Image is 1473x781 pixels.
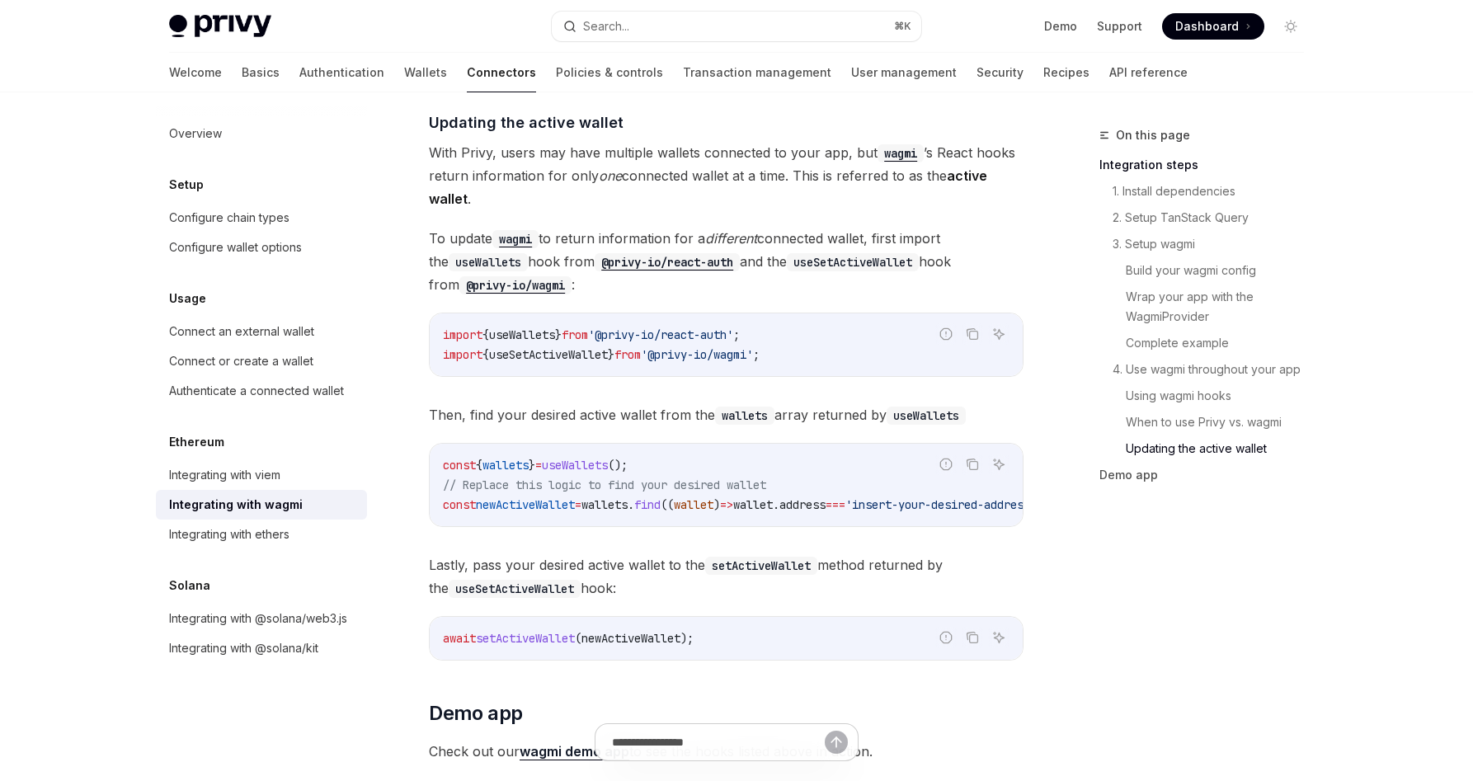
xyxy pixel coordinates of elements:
[878,144,924,161] a: wagmi
[443,327,482,342] span: import
[449,580,581,598] code: useSetActiveWallet
[429,227,1024,296] span: To update to return information for a connected wallet, first import the hook from and the hook f...
[674,497,713,512] span: wallet
[851,53,957,92] a: User management
[977,53,1024,92] a: Security
[894,20,911,33] span: ⌘ K
[787,253,919,271] code: useSetActiveWallet
[1099,383,1317,409] a: Using wagmi hooks
[641,347,753,362] span: '@privy-io/wagmi'
[169,15,271,38] img: light logo
[156,346,367,376] a: Connect or create a wallet
[489,327,555,342] span: useWallets
[575,631,581,646] span: (
[773,497,779,512] span: .
[1175,18,1239,35] span: Dashboard
[1099,205,1317,231] a: 2. Setup TanStack Query
[169,525,289,544] div: Integrating with ethers
[429,403,1024,426] span: Then, find your desired active wallet from the array returned by
[753,347,760,362] span: ;
[556,53,663,92] a: Policies & controls
[1097,18,1142,35] a: Support
[443,631,476,646] span: await
[443,458,476,473] span: const
[779,497,826,512] span: address
[887,407,966,425] code: useWallets
[476,497,575,512] span: newActiveWallet
[429,700,522,727] span: Demo app
[713,497,720,512] span: )
[845,497,1037,512] span: 'insert-your-desired-address'
[962,454,983,475] button: Copy the contents from the code block
[156,604,367,633] a: Integrating with @solana/web3.js
[612,724,825,760] input: Ask a question...
[962,627,983,648] button: Copy the contents from the code block
[429,111,624,134] span: Updating the active wallet
[1278,13,1304,40] button: Toggle dark mode
[169,53,222,92] a: Welcome
[715,407,774,425] code: wallets
[1099,284,1317,330] a: Wrap your app with the WagmiProvider
[634,497,661,512] span: find
[1162,13,1264,40] a: Dashboard
[1099,231,1317,257] a: 3. Setup wagmi
[733,327,740,342] span: ;
[443,347,482,362] span: import
[705,230,757,247] em: different
[595,253,740,271] code: @privy-io/react-auth
[1099,178,1317,205] a: 1. Install dependencies
[169,465,280,485] div: Integrating with viem
[489,347,608,362] span: useSetActiveWallet
[242,53,280,92] a: Basics
[429,167,987,207] strong: active wallet
[459,276,572,294] code: @privy-io/wagmi
[1099,257,1317,284] a: Build your wagmi config
[429,141,1024,210] span: With Privy, users may have multiple wallets connected to your app, but ’s React hooks return info...
[683,53,831,92] a: Transaction management
[449,253,528,271] code: useWallets
[614,347,641,362] span: from
[429,553,1024,600] span: Lastly, pass your desired active wallet to the method returned by the hook:
[1109,53,1188,92] a: API reference
[156,633,367,663] a: Integrating with @solana/kit
[1099,409,1317,435] a: When to use Privy vs. wagmi
[595,253,740,270] a: @privy-io/react-auth
[169,495,303,515] div: Integrating with wagmi
[169,238,302,257] div: Configure wallet options
[476,631,575,646] span: setActiveWallet
[878,144,924,162] code: wagmi
[156,460,367,490] a: Integrating with viem
[299,53,384,92] a: Authentication
[482,347,489,362] span: {
[169,432,224,452] h5: Ethereum
[962,323,983,345] button: Copy the contents from the code block
[169,208,289,228] div: Configure chain types
[1099,152,1317,178] a: Integration steps
[1099,356,1317,383] a: 4. Use wagmi throughout your app
[156,203,367,233] a: Configure chain types
[443,497,476,512] span: const
[1099,462,1317,488] a: Demo app
[661,497,674,512] span: ((
[935,454,957,475] button: Report incorrect code
[482,327,489,342] span: {
[482,458,529,473] span: wallets
[988,323,1009,345] button: Ask AI
[581,631,680,646] span: newActiveWallet
[535,458,542,473] span: =
[720,497,733,512] span: =>
[169,289,206,308] h5: Usage
[608,347,614,362] span: }
[169,638,318,658] div: Integrating with @solana/kit
[529,458,535,473] span: }
[988,627,1009,648] button: Ask AI
[169,124,222,143] div: Overview
[705,557,817,575] code: setActiveWallet
[404,53,447,92] a: Wallets
[988,454,1009,475] button: Ask AI
[608,458,628,473] span: ();
[1043,53,1089,92] a: Recipes
[1099,330,1317,356] a: Complete example
[459,276,572,293] a: @privy-io/wagmi
[599,167,622,184] em: one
